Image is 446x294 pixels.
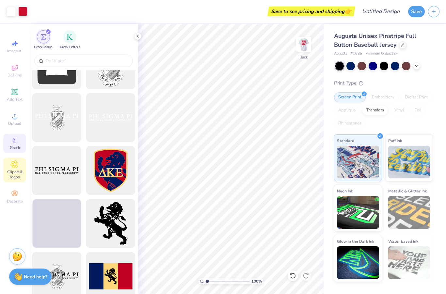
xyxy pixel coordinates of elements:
[67,34,73,40] img: Greek Letters Image
[34,45,53,50] span: Greek Marks
[334,92,366,102] div: Screen Print
[337,196,379,229] img: Neon Ink
[60,30,80,50] div: filter for Greek Letters
[388,238,418,245] span: Water based Ink
[297,38,310,51] img: Back
[334,119,366,128] div: Rhinestones
[357,5,405,18] input: Untitled Design
[269,7,354,16] div: Save to see pricing and shipping
[410,106,426,115] div: Foil
[334,106,360,115] div: Applique
[337,146,379,178] img: Standard
[334,51,347,57] span: Augusta
[3,169,26,180] span: Clipart & logos
[401,92,432,102] div: Digital Print
[60,45,80,50] span: Greek Letters
[299,54,308,60] div: Back
[368,92,399,102] div: Embroidery
[45,57,129,64] input: Try "Alpha"
[24,274,47,280] strong: Need help?
[8,73,22,78] span: Designs
[251,278,262,284] span: 100 %
[60,30,80,50] button: filter button
[362,106,388,115] div: Transfers
[8,121,21,126] span: Upload
[337,137,354,144] span: Standard
[390,106,408,115] div: Vinyl
[34,30,53,50] button: filter button
[10,145,20,150] span: Greek
[388,246,430,279] img: Water based Ink
[334,32,416,49] span: Augusta Unisex Pinstripe Full Button Baseball Jersey
[337,246,379,279] img: Glow in the Dark Ink
[408,6,425,17] button: Save
[365,51,398,57] span: Minimum Order: 12 +
[41,34,46,40] img: Greek Marks Image
[34,30,53,50] div: filter for Greek Marks
[388,137,402,144] span: Puff Ink
[337,238,374,245] span: Glow in the Dark Ink
[334,79,433,87] div: Print Type
[351,51,362,57] span: # 1685
[7,97,23,102] span: Add Text
[7,199,23,204] span: Decorate
[337,188,353,194] span: Neon Ink
[344,7,352,15] span: 👉
[7,48,23,54] span: Image AI
[388,188,427,194] span: Metallic & Glitter Ink
[388,196,430,229] img: Metallic & Glitter Ink
[388,146,430,178] img: Puff Ink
